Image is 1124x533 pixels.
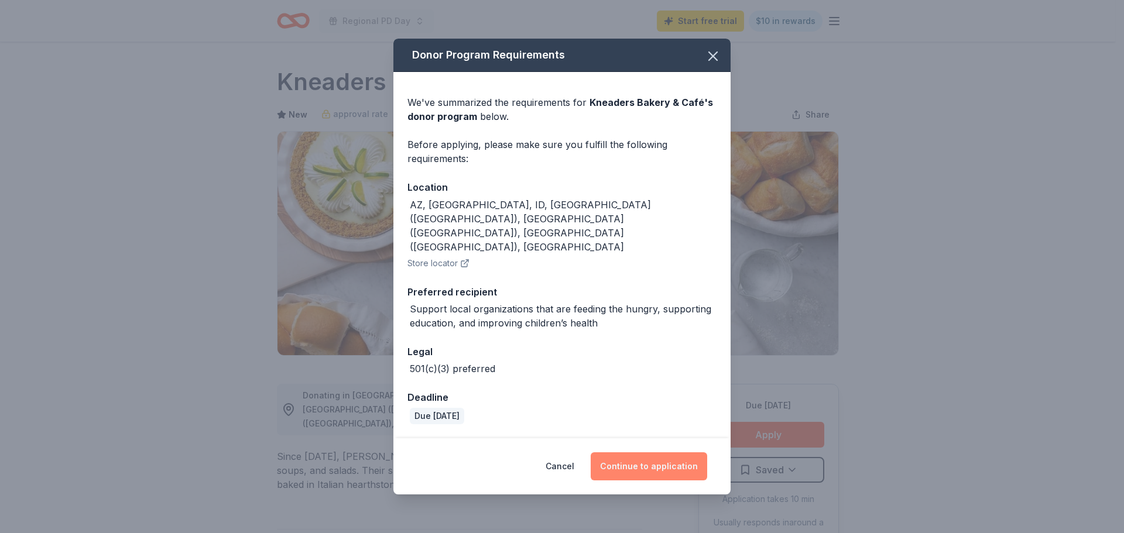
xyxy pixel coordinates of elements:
[393,39,731,72] div: Donor Program Requirements
[407,137,717,166] div: Before applying, please make sure you fulfill the following requirements:
[407,95,717,123] div: We've summarized the requirements for below.
[407,256,470,270] button: Store locator
[407,390,717,405] div: Deadline
[407,284,717,300] div: Preferred recipient
[407,344,717,359] div: Legal
[546,452,574,480] button: Cancel
[407,180,717,195] div: Location
[410,302,717,330] div: Support local organizations that are feeding the hungry, supporting education, and improving chil...
[410,362,495,376] div: 501(c)(3) preferred
[410,198,717,254] div: AZ, [GEOGRAPHIC_DATA], ID, [GEOGRAPHIC_DATA] ([GEOGRAPHIC_DATA]), [GEOGRAPHIC_DATA] ([GEOGRAPHIC_...
[591,452,707,480] button: Continue to application
[410,408,464,424] div: Due [DATE]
